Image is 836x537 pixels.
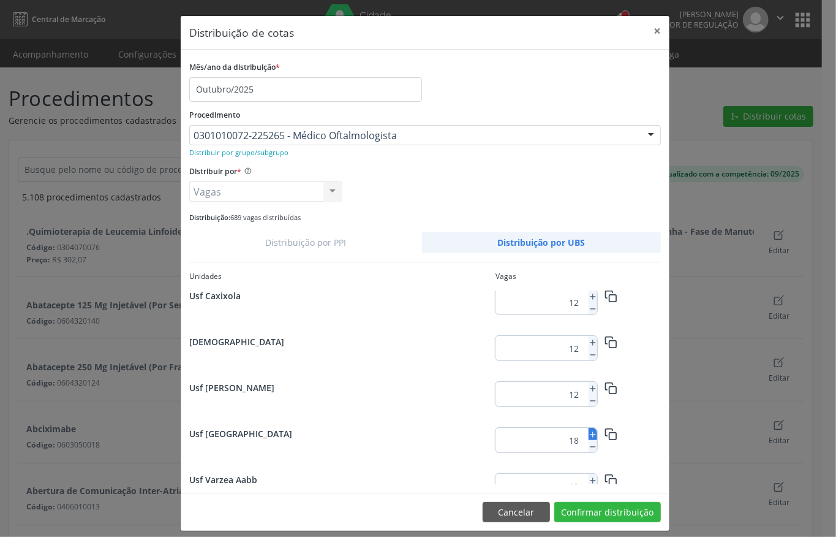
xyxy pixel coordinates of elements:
span: 0301010072-225265 - Médico Oftalmologista [194,129,636,142]
a: Distribuição por PPI [189,232,422,253]
small: 689 vagas distribuídas [189,213,301,222]
a: Distribuir por grupo/subgrupo [189,146,288,158]
h5: Distribuição de cotas [189,25,294,40]
div: Usf [GEOGRAPHIC_DATA] [189,427,495,440]
button: Cancelar [483,502,550,523]
div: [DEMOGRAPHIC_DATA] [189,335,495,348]
div: Usf Caxixola [189,289,495,302]
button: Confirmar distribuição [554,502,661,523]
div: Vagas [495,271,516,282]
div: Unidades [189,271,495,282]
input: Selecione o mês/ano [189,77,422,102]
label: Distribuir por [189,162,241,181]
label: Procedimento [189,106,240,125]
a: Distribuição por UBS [422,232,661,253]
div: Usf Varzea Aabb [189,473,495,486]
button: Close [645,16,669,46]
div: Usf [PERSON_NAME] [189,381,495,394]
small: Distribuir por grupo/subgrupo [189,148,288,157]
label: Mês/ano da distribuição [189,58,280,77]
span: Distribuição: [189,213,230,222]
ion-icon: help circle outline [241,162,252,175]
